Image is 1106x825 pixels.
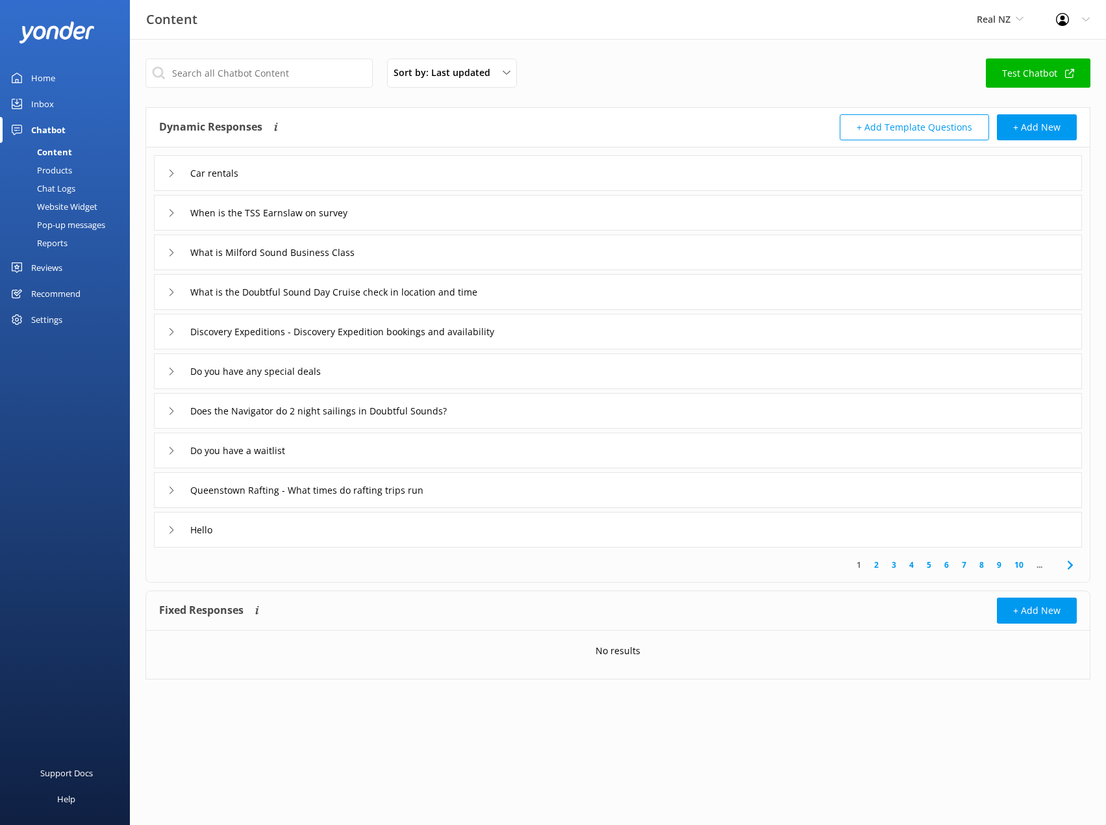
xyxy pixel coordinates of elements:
button: + Add Template Questions [840,114,989,140]
a: Website Widget [8,197,130,216]
div: Reviews [31,255,62,281]
div: Chatbot [31,117,66,143]
img: yonder-white-logo.png [19,21,94,43]
div: Help [57,786,75,812]
div: Support Docs [40,760,93,786]
button: + Add New [997,598,1077,624]
a: 1 [850,559,868,571]
div: Inbox [31,91,54,117]
h4: Dynamic Responses [159,114,262,140]
h3: Content [146,9,197,30]
div: Pop-up messages [8,216,105,234]
span: Real NZ [977,13,1011,25]
div: Recommend [31,281,81,307]
span: Sort by: Last updated [394,66,498,80]
input: Search all Chatbot Content [145,58,373,88]
div: Home [31,65,55,91]
h4: Fixed Responses [159,598,244,624]
div: Reports [8,234,68,252]
p: No results [596,644,640,658]
a: Chat Logs [8,179,130,197]
div: Website Widget [8,197,97,216]
div: Products [8,161,72,179]
span: ... [1030,559,1049,571]
a: Pop-up messages [8,216,130,234]
a: Test Chatbot [986,58,1090,88]
a: Content [8,143,130,161]
a: 5 [920,559,938,571]
a: 7 [955,559,973,571]
div: Chat Logs [8,179,75,197]
div: Settings [31,307,62,333]
a: 4 [903,559,920,571]
a: 6 [938,559,955,571]
a: Reports [8,234,130,252]
div: Content [8,143,72,161]
a: 8 [973,559,990,571]
a: 3 [885,559,903,571]
a: Products [8,161,130,179]
a: 10 [1008,559,1030,571]
button: + Add New [997,114,1077,140]
a: 2 [868,559,885,571]
a: 9 [990,559,1008,571]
